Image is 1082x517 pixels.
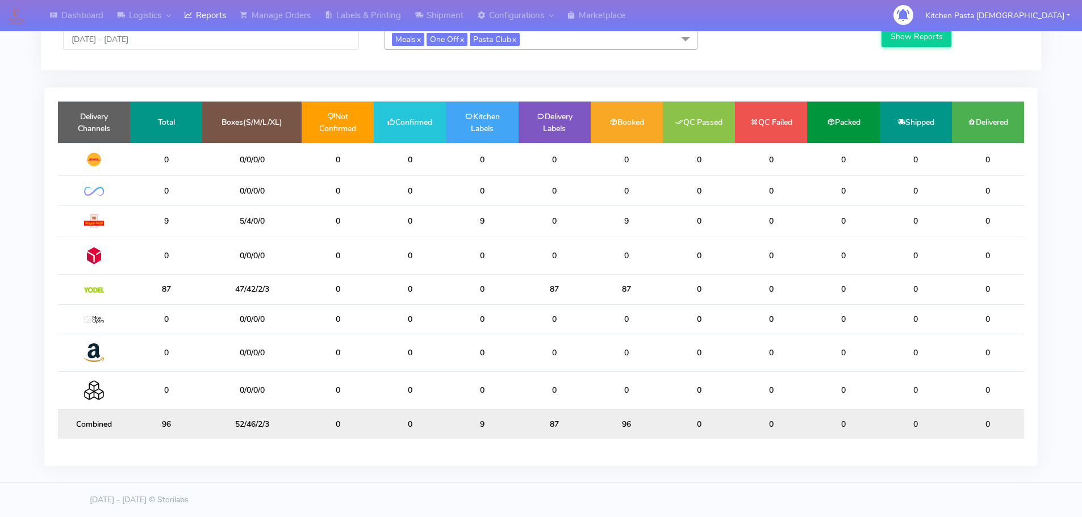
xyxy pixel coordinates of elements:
[952,176,1024,205] td: 0
[374,143,446,176] td: 0
[880,372,952,409] td: 0
[663,176,735,205] td: 0
[446,334,518,371] td: 0
[591,143,663,176] td: 0
[663,304,735,334] td: 0
[84,380,104,400] img: Collection
[374,102,446,143] td: Confirmed
[130,334,202,371] td: 0
[952,237,1024,274] td: 0
[880,102,952,143] td: Shipped
[374,205,446,237] td: 0
[591,334,663,371] td: 0
[202,237,302,274] td: 0/0/0/0
[416,33,421,45] a: x
[84,215,104,228] img: Royal Mail
[202,334,302,371] td: 0/0/0/0
[84,187,104,196] img: OnFleet
[302,304,374,334] td: 0
[374,334,446,371] td: 0
[663,143,735,176] td: 0
[663,334,735,371] td: 0
[446,176,518,205] td: 0
[84,287,104,293] img: Yodel
[880,304,952,334] td: 0
[130,372,202,409] td: 0
[807,304,879,334] td: 0
[519,205,591,237] td: 0
[519,143,591,176] td: 0
[519,372,591,409] td: 0
[591,176,663,205] td: 0
[952,102,1024,143] td: Delivered
[807,275,879,304] td: 0
[374,304,446,334] td: 0
[807,237,879,274] td: 0
[446,237,518,274] td: 0
[735,102,807,143] td: QC Failed
[511,33,516,45] a: x
[470,33,520,46] span: Pasta Club
[952,334,1024,371] td: 0
[446,372,518,409] td: 0
[952,372,1024,409] td: 0
[807,102,879,143] td: Packed
[84,152,104,167] img: DHL
[735,205,807,237] td: 0
[374,237,446,274] td: 0
[392,33,424,46] span: Meals
[519,275,591,304] td: 87
[202,143,302,176] td: 0/0/0/0
[735,372,807,409] td: 0
[130,143,202,176] td: 0
[591,205,663,237] td: 9
[446,205,518,237] td: 9
[952,304,1024,334] td: 0
[519,304,591,334] td: 0
[446,275,518,304] td: 0
[202,304,302,334] td: 0/0/0/0
[459,33,464,45] a: x
[663,275,735,304] td: 0
[130,102,202,143] td: Total
[202,275,302,304] td: 47/42/2/3
[663,372,735,409] td: 0
[519,334,591,371] td: 0
[807,372,879,409] td: 0
[302,409,374,439] td: 0
[880,237,952,274] td: 0
[446,102,518,143] td: Kitchen Labels
[880,205,952,237] td: 0
[880,409,952,439] td: 0
[735,176,807,205] td: 0
[130,237,202,274] td: 0
[130,176,202,205] td: 0
[302,275,374,304] td: 0
[302,102,374,143] td: Not Confirmed
[880,176,952,205] td: 0
[735,143,807,176] td: 0
[591,275,663,304] td: 87
[446,304,518,334] td: 0
[202,176,302,205] td: 0/0/0/0
[130,304,202,334] td: 0
[735,409,807,439] td: 0
[519,176,591,205] td: 0
[202,372,302,409] td: 0/0/0/0
[58,102,130,143] td: Delivery Channels
[807,143,879,176] td: 0
[446,409,518,439] td: 9
[735,275,807,304] td: 0
[591,372,663,409] td: 0
[807,205,879,237] td: 0
[591,409,663,439] td: 96
[302,237,374,274] td: 0
[202,102,302,143] td: Boxes(S/M/L/XL)
[519,102,591,143] td: Delivery Labels
[130,205,202,237] td: 9
[807,334,879,371] td: 0
[374,409,446,439] td: 0
[374,176,446,205] td: 0
[591,237,663,274] td: 0
[952,205,1024,237] td: 0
